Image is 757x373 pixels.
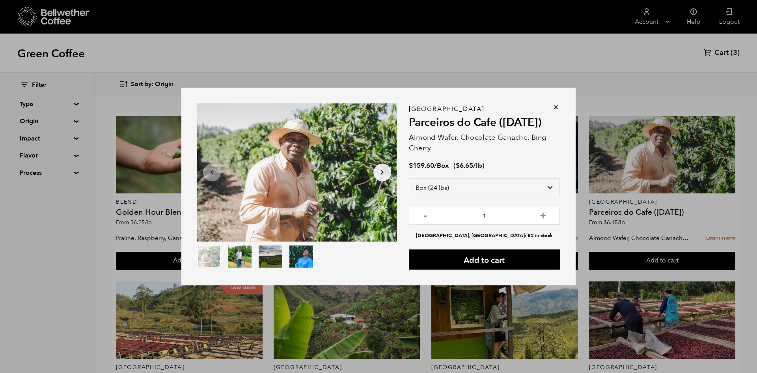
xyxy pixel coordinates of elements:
span: /lb [473,161,482,170]
bdi: 159.60 [409,161,434,170]
p: Almond Wafer, Chocolate Ganache, Bing Cherry [409,132,560,154]
button: Add to cart [409,249,560,270]
span: $ [456,161,460,170]
span: $ [409,161,413,170]
span: ( ) [453,161,485,170]
button: + [538,211,548,219]
button: - [421,211,431,219]
span: Box [437,161,449,170]
li: [GEOGRAPHIC_DATA], [GEOGRAPHIC_DATA]: 82 in stock [409,232,560,240]
span: / [434,161,437,170]
h2: Parceiros do Cafe ([DATE]) [409,116,560,129]
bdi: 6.65 [456,161,473,170]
